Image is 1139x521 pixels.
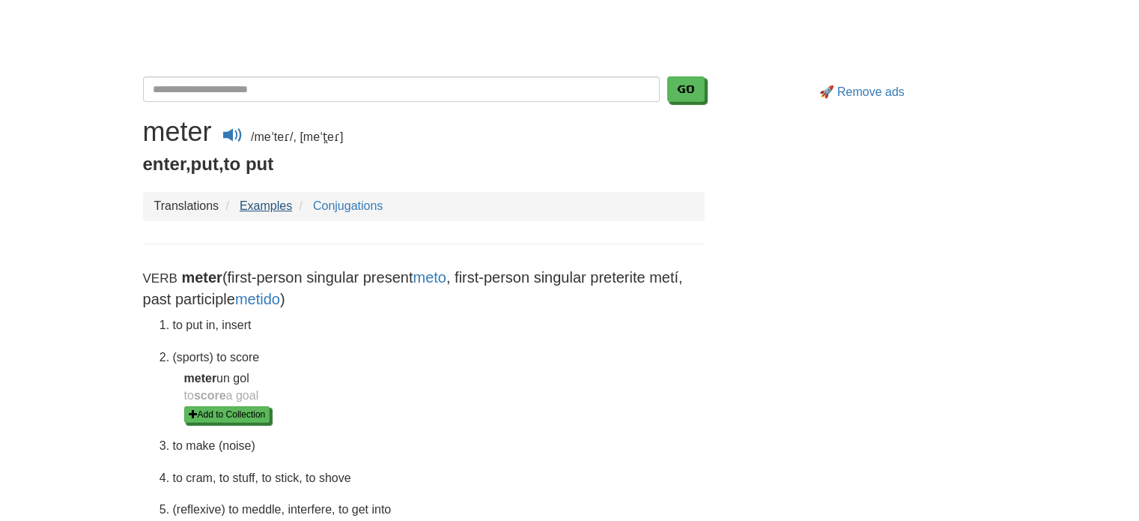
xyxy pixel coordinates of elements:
[224,154,274,174] span: to put
[413,269,446,286] a: meto
[143,151,705,177] p: , ,
[143,116,212,147] h1: meter
[818,85,904,98] a: 🚀 Remove ads
[143,117,705,151] div: /meˈteɾ/, [meˈt̪eɾ]
[173,438,705,455] li: to make (noise)
[173,349,705,423] li: (sports) to score
[194,389,226,402] b: score
[184,370,705,388] dt: un gol
[143,154,186,174] span: enter
[173,470,705,487] li: to cram, to stuff, to stick, to shove
[173,502,705,519] li: (reflexive) to meddle, interfere, to get into
[667,76,705,102] button: Go
[143,271,177,286] small: Verb
[235,291,280,307] a: metido
[173,317,705,334] li: to put in, insert
[313,199,383,212] a: Conjugations
[191,154,219,174] span: put
[143,267,705,310] p: (first-person singular present , first-person singular preterite metí, past participle )
[184,406,270,423] button: Add to Collection
[181,269,222,286] strong: meter
[184,388,705,423] dd: to a goal
[154,198,219,215] li: Translations
[215,124,251,151] button: Play audio meter
[240,199,292,212] a: Examples
[143,76,660,102] input: Translate Spanish-English
[184,372,217,385] b: meter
